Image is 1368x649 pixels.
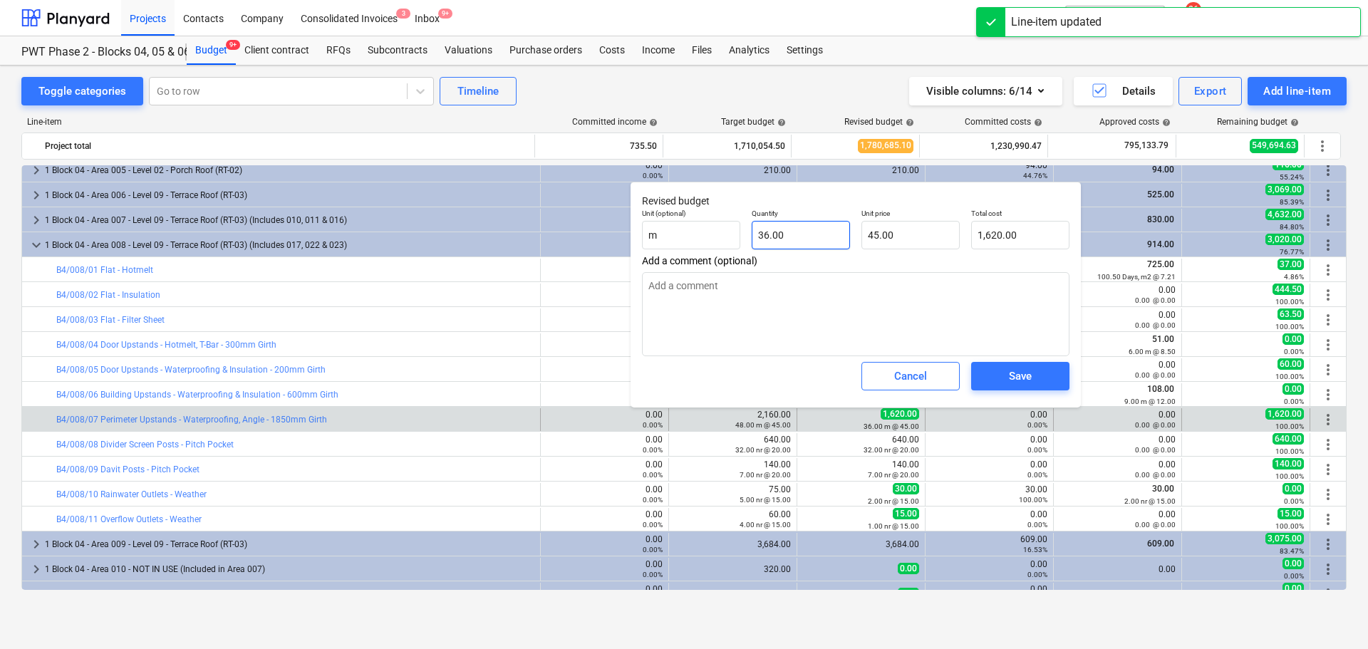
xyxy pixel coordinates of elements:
a: Costs [591,36,633,65]
small: 6.00 m @ 8.50 [1129,348,1176,355]
div: 0.00 [546,210,663,230]
span: help [1031,118,1042,127]
div: 0.00 [1059,310,1176,330]
span: Add a comment (optional) [642,255,1069,266]
span: 108.00 [1146,384,1176,394]
small: 44.76% [1023,172,1047,180]
small: 0.00% [643,446,663,454]
span: More actions [1320,361,1337,378]
p: Total cost [971,209,1069,221]
small: 100.00% [1275,323,1304,331]
span: 3,020.00 [1265,234,1304,245]
div: 0.00 [1059,410,1176,430]
small: 5.00 nr @ 15.00 [740,496,791,504]
span: 3,075.00 [1265,533,1304,544]
div: Add line-item [1263,82,1331,100]
small: 0.00% [643,421,663,429]
div: 2,160.00 [735,410,791,430]
div: Approved costs [1099,117,1171,127]
p: Unit (optional) [642,209,740,221]
div: 0.00 [546,460,663,479]
div: 0.00 [931,435,1047,455]
span: More actions [1320,162,1337,179]
span: 0.00 [1282,483,1304,494]
small: 36.00 m @ 45.00 [864,422,919,430]
div: 1,710,054.50 [669,135,785,157]
div: Cancel [894,367,927,385]
a: B4/008/02 Flat - Insulation [56,290,160,300]
div: 0.00 [931,559,1047,579]
button: Save [971,362,1069,390]
span: keyboard_arrow_down [28,237,45,254]
div: 320.00 [675,589,791,599]
div: Budget [187,36,236,65]
small: 100.00% [1275,447,1304,455]
small: 0.00% [1284,497,1304,505]
div: 0.00 [546,160,663,180]
div: 0.00 [1059,360,1176,380]
div: Save [1009,367,1032,385]
div: 1,230,990.47 [926,135,1042,157]
div: Toggle categories [38,82,126,100]
span: More actions [1320,386,1337,403]
div: 609.00 [931,534,1047,554]
div: 0.00 [546,484,663,504]
span: 37.00 [1278,259,1304,270]
small: 0.00% [1027,446,1047,454]
small: 7.00 nr @ 20.00 [868,471,919,479]
div: 3,684.00 [803,539,919,549]
span: 94.00 [1151,165,1176,175]
div: 0.00 [546,509,663,529]
span: More actions [1320,536,1337,553]
div: 0.00 [546,584,663,604]
span: 3 [396,9,410,19]
span: help [903,118,914,127]
span: 525.00 [1146,189,1176,199]
div: 640.00 [864,435,919,455]
div: Export [1194,82,1227,100]
div: 140.00 [740,460,791,479]
div: 0.00 [931,460,1047,479]
p: Quantity [752,209,850,221]
button: Visible columns:6/14 [909,77,1062,105]
span: More actions [1320,336,1337,353]
span: help [1287,118,1299,127]
small: 2.00 nr @ 15.00 [868,497,919,505]
div: 0.00 [546,559,663,579]
small: 0.00% [1027,421,1047,429]
div: 0.00 [546,385,663,405]
button: Add line-item [1248,77,1347,105]
span: 0.00 [898,588,919,599]
a: B4/008/10 Rainwater Outlets - Weather [56,489,207,499]
div: Details [1091,82,1156,100]
p: Unit price [861,209,960,221]
div: 0.00 [1059,589,1176,599]
small: 0.00% [643,521,663,529]
span: 0.00 [898,563,919,574]
span: 60.00 [1278,358,1304,370]
div: Project total [45,135,529,157]
a: Valuations [436,36,501,65]
div: RFQs [318,36,359,65]
span: keyboard_arrow_right [28,162,45,179]
span: More actions [1320,486,1337,503]
span: More actions [1320,436,1337,453]
div: Target budget [721,117,786,127]
div: 640.00 [735,435,791,455]
small: 1.00 nr @ 15.00 [868,522,919,530]
small: 100.00% [1275,472,1304,480]
a: B4/008/01 Flat - Hotmelt [56,265,153,275]
span: 0.00 [1282,558,1304,569]
span: 9+ [226,40,240,50]
a: Client contract [236,36,318,65]
div: Subcontracts [359,36,436,65]
small: 100.50 Days, m2 @ 7.21 [1097,273,1176,281]
span: 725.00 [1146,259,1176,269]
div: 0.00 [546,335,663,355]
span: 795,133.79 [1123,140,1170,152]
span: More actions [1320,261,1337,279]
small: 7.00 nr @ 20.00 [740,471,791,479]
small: 0.00 @ 0.00 [1135,446,1176,454]
iframe: Chat Widget [1297,581,1368,649]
